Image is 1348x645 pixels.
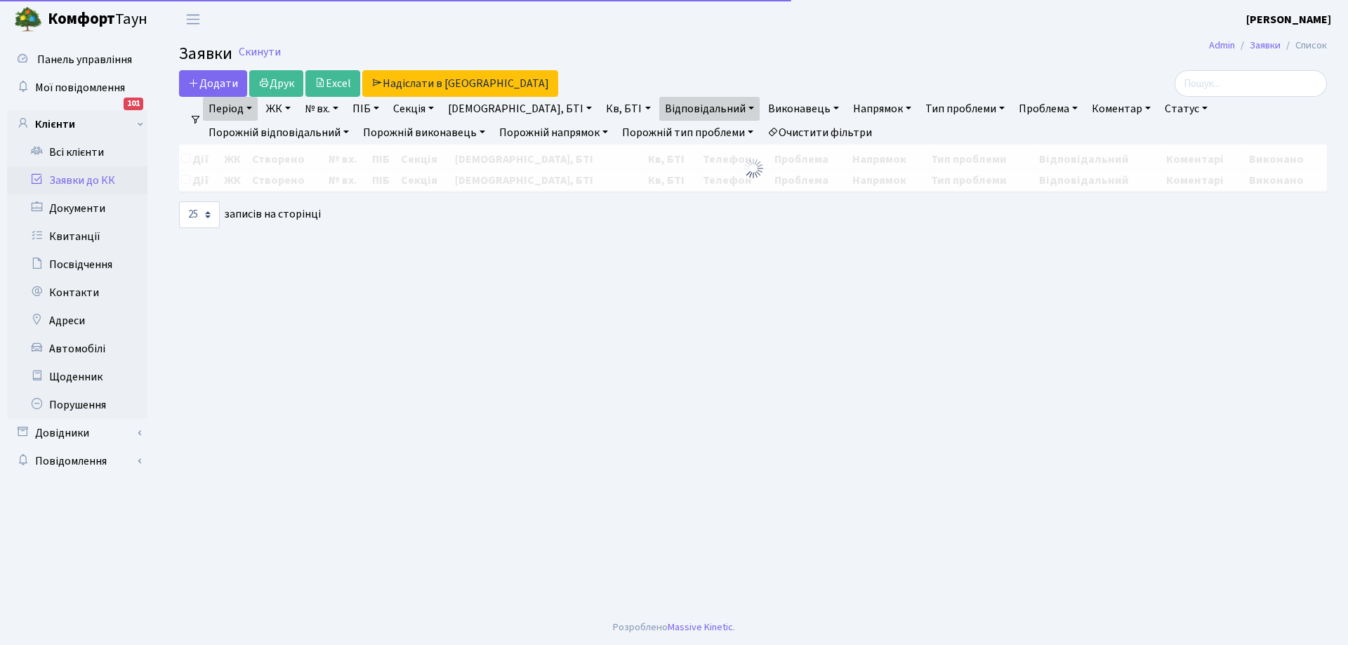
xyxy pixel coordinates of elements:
a: Кв, БТІ [600,97,656,121]
a: Щоденник [7,363,147,391]
a: Період [203,97,258,121]
a: Клієнти [7,110,147,138]
a: Виконавець [762,97,845,121]
a: Очистити фільтри [762,121,878,145]
a: ЖК [260,97,296,121]
a: Всі клієнти [7,138,147,166]
a: Напрямок [847,97,917,121]
a: Коментар [1086,97,1156,121]
a: Admin [1209,38,1235,53]
a: Порушення [7,391,147,419]
span: Додати [188,76,238,91]
a: Статус [1159,97,1213,121]
a: Автомобілі [7,335,147,363]
select: записів на сторінці [179,201,220,228]
a: Посвідчення [7,251,147,279]
img: Обробка... [742,157,765,180]
a: ПІБ [347,97,385,121]
a: Відповідальний [659,97,760,121]
span: Панель управління [37,52,132,67]
li: Список [1281,38,1327,53]
a: Довідники [7,419,147,447]
a: Мої повідомлення101 [7,74,147,102]
a: Заявки до КК [7,166,147,194]
a: Друк [249,70,303,97]
a: Секція [388,97,440,121]
a: Панель управління [7,46,147,74]
input: Пошук... [1175,70,1327,97]
b: [PERSON_NAME] [1246,12,1331,27]
a: Тип проблеми [920,97,1010,121]
a: Massive Kinetic [668,620,733,634]
a: № вх. [299,97,344,121]
a: Адреси [7,307,147,335]
a: Квитанції [7,222,147,251]
a: Документи [7,194,147,222]
a: Заявки [1250,38,1281,53]
div: 101 [124,98,143,110]
a: Excel [305,70,360,97]
span: Заявки [179,41,232,66]
span: Таун [48,8,147,32]
label: записів на сторінці [179,201,321,228]
a: Скинути [239,46,281,59]
a: Порожній відповідальний [203,121,355,145]
a: Повідомлення [7,447,147,475]
a: Контакти [7,279,147,307]
a: Порожній виконавець [357,121,491,145]
a: Надіслати в [GEOGRAPHIC_DATA] [362,70,558,97]
a: Додати [179,70,247,97]
a: [PERSON_NAME] [1246,11,1331,28]
div: Розроблено . [613,620,735,635]
span: Мої повідомлення [35,80,125,95]
img: logo.png [14,6,42,34]
a: [DEMOGRAPHIC_DATA], БТІ [442,97,597,121]
a: Проблема [1013,97,1083,121]
nav: breadcrumb [1188,31,1348,60]
b: Комфорт [48,8,115,30]
a: Порожній напрямок [494,121,614,145]
a: Порожній тип проблеми [616,121,759,145]
button: Переключити навігацію [176,8,211,31]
